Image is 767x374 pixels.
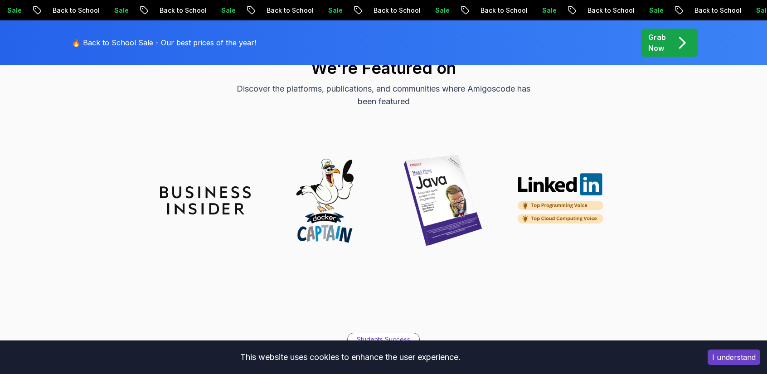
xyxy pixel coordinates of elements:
[708,350,760,365] button: Accept cookies
[473,6,535,15] p: Back to School
[45,6,107,15] p: Back to School
[687,6,749,15] p: Back to School
[279,155,369,246] img: partner_docker
[648,32,666,53] p: Grab Now
[7,347,694,367] div: This website uses cookies to enhance the user experience.
[214,6,243,15] p: Sale
[66,59,701,77] h2: We're Featured on
[642,6,671,15] p: Sale
[516,173,607,228] img: partner_linkedin
[366,6,428,15] p: Back to School
[152,6,214,15] p: Back to School
[428,6,457,15] p: Sale
[398,155,488,246] img: partner_java
[160,186,251,214] img: partner_insider
[357,335,410,344] p: Students Success
[580,6,642,15] p: Back to School
[321,6,350,15] p: Sale
[535,6,564,15] p: Sale
[231,83,536,108] p: Discover the platforms, publications, and communities where Amigoscode has been featured
[107,6,136,15] p: Sale
[259,6,321,15] p: Back to School
[72,37,256,48] p: 🔥 Back to School Sale - Our best prices of the year!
